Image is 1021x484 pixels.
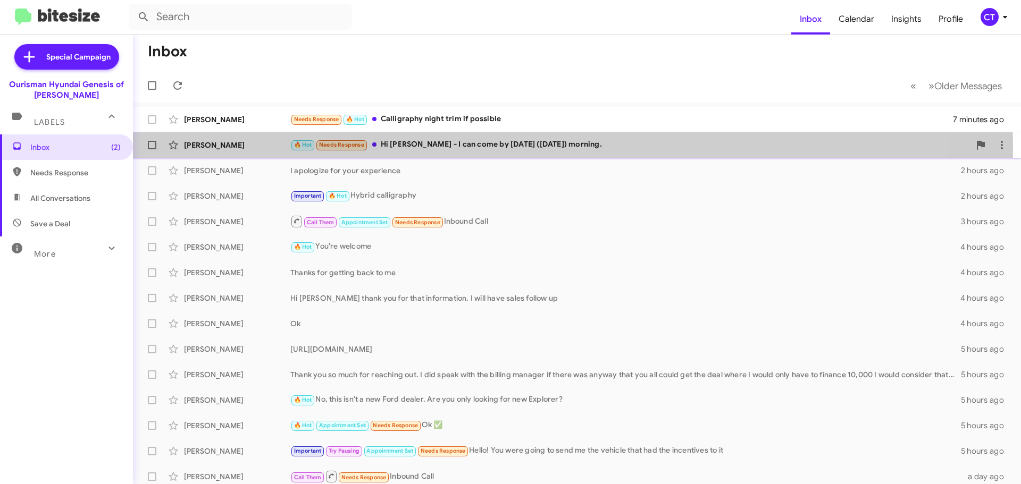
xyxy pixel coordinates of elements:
div: [URL][DOMAIN_NAME] [290,344,961,354]
span: Important [294,447,322,454]
span: 🔥 Hot [294,396,312,403]
span: 🔥 Hot [294,243,312,250]
div: 5 hours ago [961,369,1012,380]
span: Needs Response [421,447,466,454]
span: Needs Response [319,141,364,148]
div: 4 hours ago [960,267,1012,278]
div: 5 hours ago [961,420,1012,431]
span: Appointment Set [341,219,388,226]
nav: Page navigation example [905,75,1008,97]
div: a day ago [961,471,1012,482]
button: CT [972,8,1009,26]
div: 7 minutes ago [953,114,1012,125]
a: Calendar [830,4,883,35]
button: Previous [904,75,923,97]
span: Appointment Set [366,447,413,454]
span: Needs Response [395,219,440,226]
span: Appointment Set [319,422,366,429]
div: 3 hours ago [961,216,1012,227]
span: « [910,79,916,92]
div: 2 hours ago [961,165,1012,176]
div: Inbound Call [290,215,961,228]
div: 4 hours ago [960,293,1012,303]
div: 4 hours ago [960,318,1012,329]
span: » [928,79,934,92]
div: 5 hours ago [961,395,1012,405]
div: I apologize for your experience [290,165,961,176]
span: Older Messages [934,80,1002,92]
div: Hi [PERSON_NAME] - I can come by [DATE] ([DATE]) morning. [290,139,970,151]
div: Hi [PERSON_NAME] thank you for that information. I will have sales follow up [290,293,960,303]
div: Calligraphy night trim if possible [290,113,953,125]
div: Ok [290,318,960,329]
a: Insights [883,4,930,35]
h1: Inbox [148,43,187,60]
span: 🔥 Hot [329,192,347,199]
input: Search [129,4,352,30]
span: Call Them [294,474,322,481]
span: Try Pausing [329,447,359,454]
span: 🔥 Hot [346,116,364,123]
div: Hybrid calligraphy [290,190,961,202]
div: 2 hours ago [961,191,1012,201]
div: Inbound Call [290,470,961,483]
a: Inbox [791,4,830,35]
span: Important [294,192,322,199]
span: 🔥 Hot [294,422,312,429]
div: No, this isn't a new Ford dealer. Are you only looking for new Explorer? [290,394,961,406]
div: CT [981,8,999,26]
span: Special Campaign [46,52,111,62]
span: 🔥 Hot [294,141,312,148]
span: Call Them [307,219,334,226]
div: Thank you so much for reaching out. I did speak with the billing manager if there was anyway that... [290,369,961,380]
div: 4 hours ago [960,242,1012,252]
div: You're welcome [290,241,960,253]
span: Needs Response [341,474,387,481]
div: 5 hours ago [961,446,1012,456]
div: Hello! You were going to send me the vehicle that had the incentives to it [290,445,961,457]
span: Needs Response [373,422,418,429]
div: Ok ✅ [290,419,961,431]
button: Next [922,75,1008,97]
span: Needs Response [294,116,339,123]
div: Thanks for getting back to me [290,267,960,278]
a: Profile [930,4,972,35]
div: 5 hours ago [961,344,1012,354]
a: Special Campaign [14,44,119,70]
